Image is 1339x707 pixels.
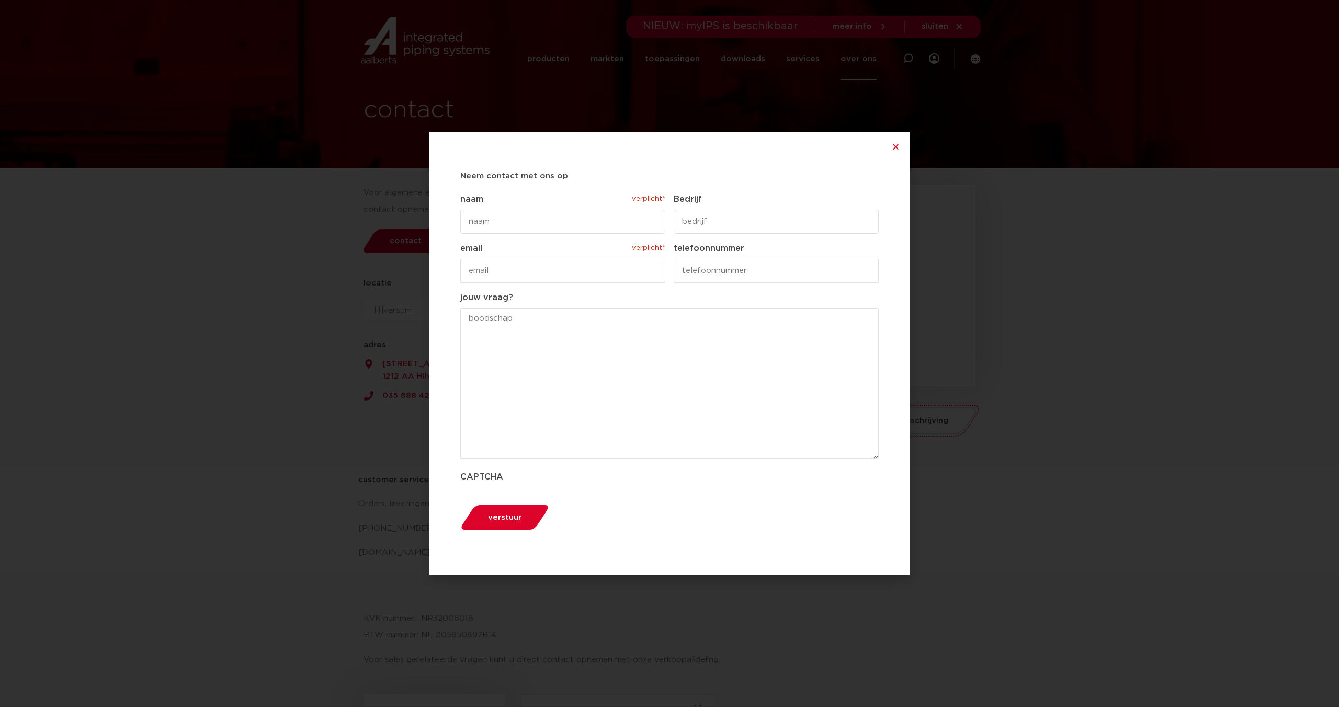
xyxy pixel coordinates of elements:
[457,504,552,531] button: verstuur
[460,168,879,185] h5: Neem contact met ons op
[674,259,879,283] input: telefoonnummer
[29,61,37,69] img: tab_domain_overview_orange.svg
[27,27,115,36] div: Domein: [DOMAIN_NAME]
[674,242,879,255] label: telefoonnummer
[40,62,92,69] div: Domeinoverzicht
[460,259,665,283] input: email
[631,193,665,206] span: verplicht*
[631,242,665,255] span: verplicht*
[103,61,111,69] img: tab_keywords_by_traffic_grey.svg
[460,210,665,234] input: naam
[674,193,879,206] label: Bedrijf
[460,193,665,206] label: naam
[488,514,521,521] span: verstuur
[460,471,879,483] label: CAPTCHA
[114,62,179,69] div: Keywords op verkeer
[674,210,879,234] input: bedrijf
[460,242,665,255] label: email
[892,143,900,151] a: Close
[17,17,25,25] img: logo_orange.svg
[29,17,51,25] div: v 4.0.25
[460,291,879,304] label: jouw vraag?
[17,27,25,36] img: website_grey.svg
